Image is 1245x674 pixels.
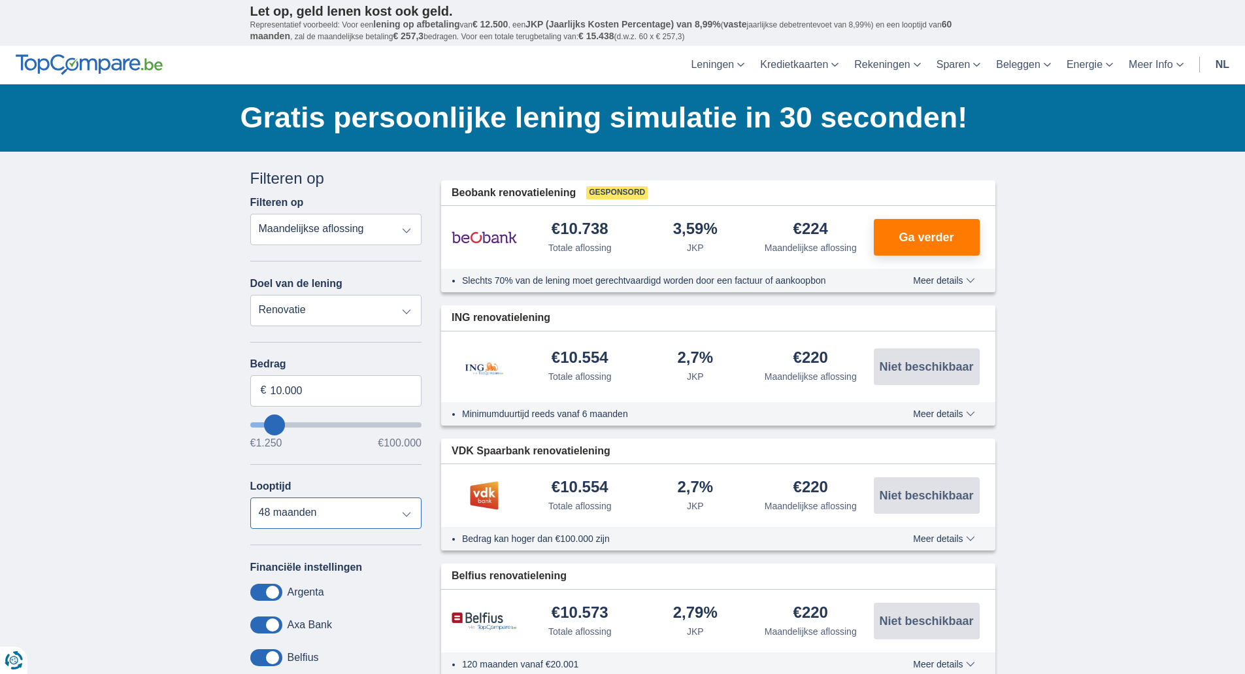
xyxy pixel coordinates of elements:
div: €10.554 [552,479,608,497]
div: Maandelijkse aflossing [765,499,857,513]
li: Slechts 70% van de lening moet gerechtvaardigd worden door een factuur of aankoopbon [462,274,865,287]
li: Bedrag kan hoger dan €100.000 zijn [462,532,865,545]
input: wantToBorrow [250,422,422,428]
div: Totale aflossing [548,499,612,513]
button: Niet beschikbaar [874,603,980,639]
li: 120 maanden vanaf €20.001 [462,658,865,671]
div: Maandelijkse aflossing [765,370,857,383]
span: lening op afbetaling [373,19,459,29]
button: Niet beschikbaar [874,477,980,514]
button: Ga verder [874,219,980,256]
div: JKP [687,370,704,383]
div: €220 [793,350,828,367]
label: Argenta [288,586,324,598]
div: JKP [687,625,704,638]
span: € 12.500 [473,19,508,29]
a: Sparen [929,46,989,84]
label: Bedrag [250,358,422,370]
div: JKP [687,499,704,513]
span: €100.000 [378,438,422,448]
div: 2,79% [673,605,718,622]
label: Axa Bank [288,619,332,631]
span: Belfius renovatielening [452,569,567,584]
span: Niet beschikbaar [879,490,973,501]
div: €10.554 [552,350,608,367]
button: Meer details [903,409,984,419]
span: JKP (Jaarlijks Kosten Percentage) van 8,99% [525,19,721,29]
div: Totale aflossing [548,625,612,638]
div: JKP [687,241,704,254]
img: product.pl.alt Belfius [452,612,517,631]
div: 2,7% [677,350,713,367]
span: € 15.438 [578,31,614,41]
div: Filteren op [250,167,422,190]
span: vaste [723,19,747,29]
h1: Gratis persoonlijke lening simulatie in 30 seconden! [241,97,995,138]
span: Ga verder [899,231,954,243]
span: Gesponsord [586,186,648,199]
span: 60 maanden [250,19,952,41]
a: Energie [1059,46,1121,84]
div: Totale aflossing [548,241,612,254]
span: Niet beschikbaar [879,361,973,373]
a: Rekeningen [846,46,928,84]
a: Kredietkaarten [752,46,846,84]
label: Filteren op [250,197,304,209]
img: product.pl.alt ING [452,345,517,388]
div: €220 [793,605,828,622]
label: Belfius [288,652,319,664]
span: Beobank renovatielening [452,186,576,201]
label: Financiële instellingen [250,562,363,573]
a: nl [1208,46,1237,84]
div: €10.573 [552,605,608,622]
a: Beleggen [988,46,1059,84]
span: Meer details [913,276,974,285]
div: 3,59% [673,221,718,239]
button: Meer details [903,659,984,669]
a: Leningen [683,46,752,84]
span: Niet beschikbaar [879,615,973,627]
div: Totale aflossing [548,370,612,383]
li: Minimumduurtijd reeds vanaf 6 maanden [462,407,865,420]
img: product.pl.alt Beobank [452,221,517,254]
div: €220 [793,479,828,497]
div: €224 [793,221,828,239]
button: Meer details [903,275,984,286]
span: €1.250 [250,438,282,448]
label: Looptijd [250,480,291,492]
div: €10.738 [552,221,608,239]
label: Doel van de lening [250,278,342,290]
span: ING renovatielening [452,311,550,326]
div: Maandelijkse aflossing [765,241,857,254]
img: product.pl.alt VDK bank [452,479,517,512]
span: € [261,383,267,398]
button: Niet beschikbaar [874,348,980,385]
a: Meer Info [1121,46,1191,84]
span: € 257,3 [393,31,423,41]
div: Maandelijkse aflossing [765,625,857,638]
button: Meer details [903,533,984,544]
span: VDK Spaarbank renovatielening [452,444,610,459]
span: Meer details [913,409,974,418]
span: Meer details [913,534,974,543]
div: 2,7% [677,479,713,497]
p: Let op, geld lenen kost ook geld. [250,3,995,19]
img: TopCompare [16,54,163,75]
p: Representatief voorbeeld: Voor een van , een ( jaarlijkse debetrentevoet van 8,99%) en een loopti... [250,19,995,42]
span: Meer details [913,660,974,669]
